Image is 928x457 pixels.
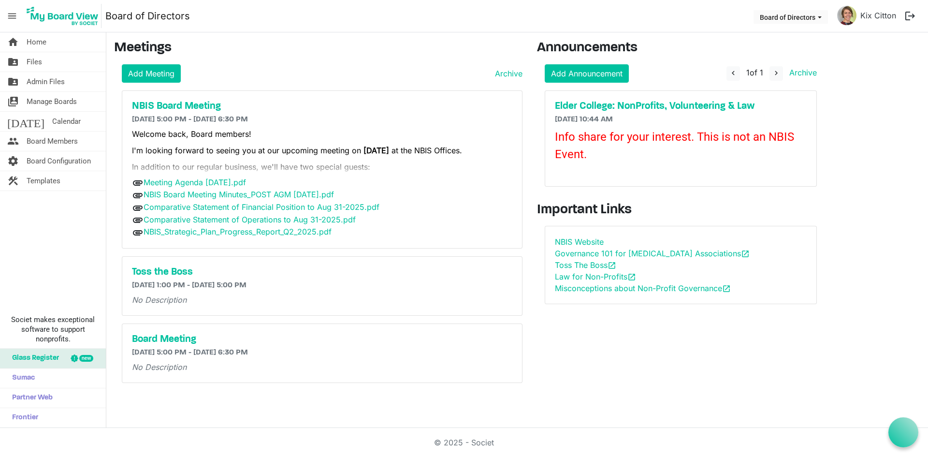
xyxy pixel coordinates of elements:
span: [DATE] 10:44 AM [555,116,613,123]
a: NBIS_Strategic_Plan_Progress_Report_Q2_2025.pdf [144,227,332,236]
a: Archive [491,68,522,79]
b: [DATE] [363,146,389,155]
p: In addition to our regular business, we'll have two special guests: [132,161,512,173]
span: Info share for your interest. This is not an NBIS Event. [555,130,794,161]
span: Board Configuration [27,151,91,171]
span: Admin Files [27,72,65,91]
span: folder_shared [7,72,19,91]
a: Kix Citton [856,6,900,25]
span: navigate_before [729,69,738,77]
span: 1 [746,68,750,77]
span: of 1 [746,68,763,77]
span: menu [3,7,21,25]
a: NBIS Website [555,237,604,247]
h6: [DATE] 5:00 PM - [DATE] 6:30 PM [132,348,512,357]
span: Societ makes exceptional software to support nonprofits. [4,315,101,344]
p: No Description [132,294,512,306]
a: © 2025 - Societ [434,438,494,447]
a: NBIS Board Meeting [132,101,512,112]
span: navigate_next [772,69,781,77]
span: open_in_new [608,261,616,270]
span: attachment [132,177,144,189]
span: attachment [132,214,144,226]
button: logout [900,6,920,26]
a: My Board View Logo [24,4,105,28]
span: Frontier [7,408,38,428]
a: Governance 101 for [MEDICAL_DATA] Associationsopen_in_new [555,249,750,258]
a: Board of Directors [105,6,190,26]
span: home [7,32,19,52]
p: I'm looking forward to seeing you at our upcoming meeting on at the NBIS Offices. [132,145,512,156]
a: Toss The Bossopen_in_new [555,260,616,270]
span: settings [7,151,19,171]
h3: Meetings [114,40,522,57]
a: Add Meeting [122,64,181,83]
span: Sumac [7,369,35,388]
p: Welcome back, Board members! [132,128,512,140]
span: open_in_new [741,250,750,258]
span: switch_account [7,92,19,111]
span: people [7,132,19,151]
a: Misconceptions about Non-Profit Governanceopen_in_new [555,283,731,293]
a: Toss the Boss [132,266,512,278]
button: navigate_before [726,66,740,81]
span: Partner Web [7,388,53,408]
p: No Description [132,361,512,373]
a: Board Meeting [132,334,512,345]
span: Calendar [52,112,81,131]
a: Comparative Statement of Operations to Aug 31-2025.pdf [144,215,356,224]
a: Add Announcement [545,64,629,83]
span: Manage Boards [27,92,77,111]
a: Comparative Statement of Financial Position to Aug 31-2025.pdf [144,202,379,212]
a: Elder College: NonProfits, Volunteering & Law [555,101,807,112]
a: Meeting Agenda [DATE].pdf [144,177,246,187]
a: Archive [785,68,817,77]
div: new [79,355,93,362]
span: attachment [132,227,144,238]
h6: [DATE] 1:00 PM - [DATE] 5:00 PM [132,281,512,290]
span: Glass Register [7,349,59,368]
span: Board Members [27,132,78,151]
button: Board of Directors dropdownbutton [754,10,828,24]
a: Law for Non-Profitsopen_in_new [555,272,636,281]
span: attachment [132,202,144,214]
h3: Important Links [537,202,825,219]
span: open_in_new [627,273,636,281]
img: My Board View Logo [24,4,101,28]
span: [DATE] [7,112,44,131]
span: Templates [27,171,60,191]
a: NBIS Board Meeting Minutes_POST AGM [DATE].pdf [144,190,334,199]
h6: [DATE] 5:00 PM - [DATE] 6:30 PM [132,115,512,124]
span: attachment [132,190,144,201]
span: folder_shared [7,52,19,72]
span: Home [27,32,46,52]
span: construction [7,171,19,191]
img: ZrYDdGQ-fuEBFV3NAyFMqDONRWawSuyGtn_1wO1GK05fcR2tLFuI_zsGcjlPEZfhotkKuYdlZCk1m-6yt_1fgA_thumb.png [837,6,856,25]
button: navigate_next [769,66,783,81]
span: open_in_new [722,284,731,293]
span: Files [27,52,42,72]
h3: Announcements [537,40,825,57]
